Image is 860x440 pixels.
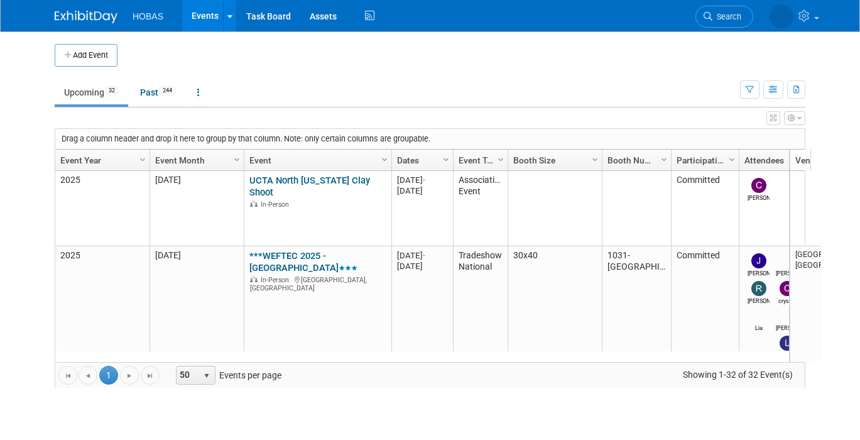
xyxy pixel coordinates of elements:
img: Jim Mahony [780,308,795,323]
img: In-Person Event [250,201,258,207]
a: Go to the next page [120,366,139,385]
span: Search [712,12,741,21]
span: Column Settings [496,155,506,165]
a: Upcoming32 [55,80,128,104]
span: Column Settings [138,155,148,165]
img: Lia Chowdhury [751,308,766,323]
a: Event Month [155,150,236,171]
span: Column Settings [659,155,669,165]
div: Jim Mahony [776,323,798,333]
span: 244 [159,86,176,96]
span: In-Person [261,201,293,209]
a: Past244 [131,80,185,104]
button: Add Event [55,44,117,67]
a: Booth Number [607,150,663,171]
span: select [202,371,212,381]
img: Connor Munk, PE [751,336,766,351]
span: Column Settings [590,155,600,165]
div: Lia Chowdhury [748,323,770,333]
span: Showing 1-32 of 32 Event(s) [672,366,805,383]
span: Column Settings [727,155,737,165]
span: Go to the last page [145,371,155,381]
img: Lindsey Thiele [780,336,795,351]
a: Event [249,150,383,171]
a: Column Settings [658,150,672,168]
a: Booth Size [513,150,594,171]
a: Column Settings [589,150,602,168]
a: UCTA North [US_STATE] Clay Shoot [249,175,370,198]
img: Jerry Peck [780,253,795,268]
div: Rene Garcia [748,296,770,305]
span: HOBAS [133,11,163,21]
a: ***WEFTEC 2025 - [GEOGRAPHIC_DATA] [249,250,357,273]
span: Column Settings [441,155,451,165]
div: [DATE] [397,185,447,196]
img: Lia Chowdhury [770,4,793,28]
span: 1 [99,366,118,385]
a: Column Settings [440,150,454,168]
a: Attendees [744,150,824,171]
span: Events per page [160,366,294,385]
div: Jeffrey LeBlanc [748,268,770,278]
div: Cole Grinnell [748,193,770,202]
span: Go to the next page [124,371,134,381]
a: Participation [677,150,731,171]
a: Search [695,6,753,28]
a: Column Settings [136,150,150,168]
div: [DATE] [397,250,447,261]
span: In-Person [261,276,293,284]
a: Column Settings [231,150,244,168]
span: 32 [105,86,119,96]
img: In-Person Event [250,276,258,282]
div: crystal guevara [776,296,798,305]
a: Column Settings [378,150,392,168]
td: Committed [671,171,739,246]
img: ExhibitDay [55,11,117,23]
span: - [423,175,425,185]
span: Column Settings [232,155,242,165]
td: Association Event [453,171,508,246]
td: [DATE] [150,171,244,246]
a: Dates [397,150,445,171]
span: - [423,251,425,260]
div: Jerry Peck [776,268,798,278]
div: Connor Munk, PE [748,351,770,360]
img: crystal guevara [780,281,795,296]
a: Event Type (Tradeshow National, Regional, State, Sponsorship, Assoc Event) [459,150,499,171]
span: 50 [177,366,198,384]
span: Go to the previous page [83,371,93,381]
div: [DATE] [397,261,447,272]
a: Go to the first page [58,366,77,385]
div: Drag a column header and drop it here to group by that column. Note: only certain columns are gro... [55,129,805,149]
a: Event Year [60,150,141,171]
div: [GEOGRAPHIC_DATA], [GEOGRAPHIC_DATA] [249,274,386,293]
img: Jeffrey LeBlanc [751,253,766,268]
a: Go to the last page [141,366,160,385]
img: Rene Garcia [751,281,766,296]
div: Lindsey Thiele [776,351,798,360]
img: Cole Grinnell [751,178,766,193]
a: Go to the previous page [79,366,97,385]
td: 2025 [55,171,150,246]
a: Column Settings [494,150,508,168]
span: Column Settings [379,155,389,165]
span: Go to the first page [63,371,73,381]
div: [DATE] [397,175,447,185]
a: Venue Location [795,150,839,171]
a: Column Settings [726,150,739,168]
